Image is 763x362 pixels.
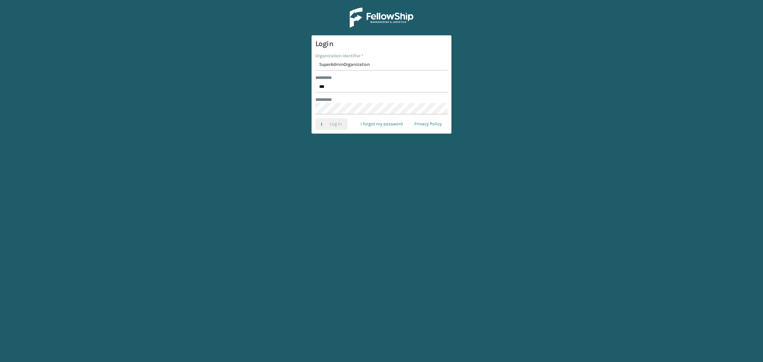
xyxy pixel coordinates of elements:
img: Logo [350,8,413,28]
h3: Login [315,39,448,49]
label: Organization Identifier [315,52,363,59]
button: Log In [315,118,347,130]
a: I forgot my password [355,118,409,130]
a: Privacy Policy [409,118,448,130]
